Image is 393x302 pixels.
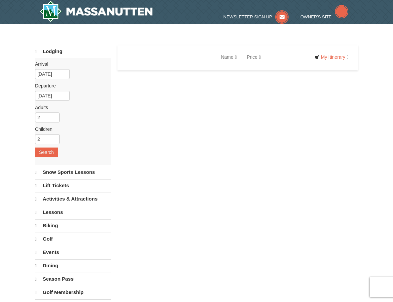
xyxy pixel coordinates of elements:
[35,259,111,272] a: Dining
[300,14,332,19] span: Owner's Site
[35,273,111,285] a: Season Pass
[35,82,106,89] label: Departure
[35,246,111,259] a: Events
[35,233,111,245] a: Golf
[35,286,111,299] a: Golf Membership
[35,147,58,157] button: Search
[216,50,242,64] a: Name
[224,14,272,19] span: Newsletter Sign Up
[35,179,111,192] a: Lift Tickets
[242,50,266,64] a: Price
[35,126,106,132] label: Children
[300,14,348,19] a: Owner's Site
[35,61,106,67] label: Arrival
[35,206,111,219] a: Lessons
[35,219,111,232] a: Biking
[35,166,111,179] a: Snow Sports Lessons
[40,1,152,22] a: Massanutten Resort
[224,14,289,19] a: Newsletter Sign Up
[35,104,106,111] label: Adults
[35,45,111,58] a: Lodging
[310,52,353,62] a: My Itinerary
[40,1,152,22] img: Massanutten Resort Logo
[35,193,111,205] a: Activities & Attractions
